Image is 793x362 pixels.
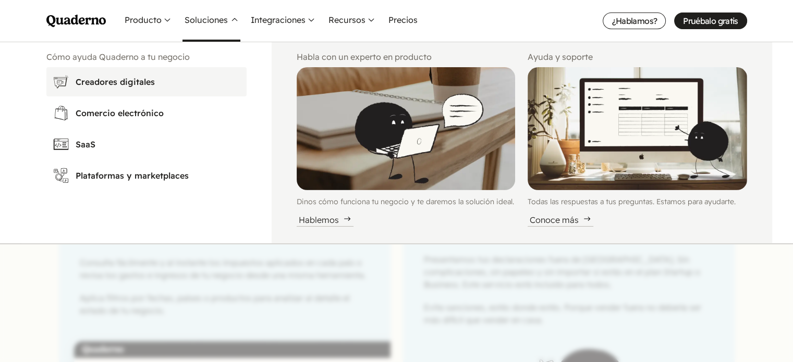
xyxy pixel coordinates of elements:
[528,51,747,63] h2: Ayuda y soporte
[603,13,666,29] a: ¿Hablamos?
[46,161,247,190] a: Plataformas y marketplaces
[528,67,747,190] img: Illustration of Qoodle displaying an interface on a computer
[297,196,516,207] p: Dinos cómo funciona tu negocio y te daremos la solución ideal.
[528,196,747,207] p: Todas las respuestas a tus preguntas. Estamos para ayudarte.
[297,67,516,227] a: Illustration of Qoodle reading from a laptopDinos cómo funciona tu negocio y te daremos la soluci...
[76,107,240,119] h3: Comercio electrónico
[528,214,593,227] div: Conoce más
[76,139,95,149] abbr: Software as a Service
[46,130,247,159] a: SaaS
[297,51,516,63] h2: Habla con un experto en producto
[46,51,247,63] h2: Cómo ayuda Quaderno a tu negocio
[297,67,516,190] img: Illustration of Qoodle reading from a laptop
[46,98,247,128] a: Comercio electrónico
[528,67,747,227] a: Illustration of Qoodle displaying an interface on a computerTodas las respuestas a tus preguntas....
[76,76,240,88] h3: Creadores digitales
[76,169,240,182] h3: Plataformas y marketplaces
[46,67,247,96] a: Creadores digitales
[297,214,353,227] div: Hablemos
[674,13,747,29] a: Pruébalo gratis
